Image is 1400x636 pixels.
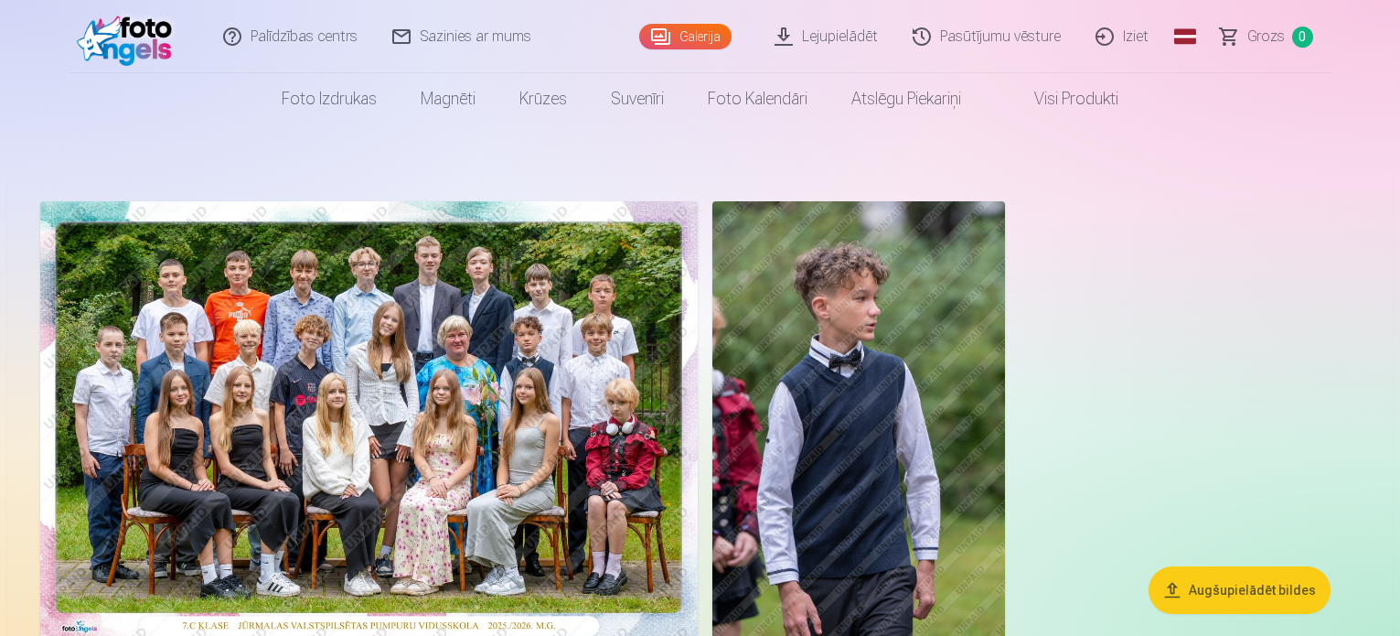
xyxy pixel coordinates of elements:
span: Grozs [1247,26,1285,48]
a: Galerija [639,24,732,49]
a: Foto kalendāri [686,73,829,124]
span: 0 [1292,27,1313,48]
button: Augšupielādēt bildes [1149,566,1331,614]
a: Suvenīri [589,73,686,124]
a: Atslēgu piekariņi [829,73,983,124]
a: Visi produkti [983,73,1140,124]
a: Foto izdrukas [260,73,399,124]
a: Krūzes [497,73,589,124]
img: /fa3 [77,7,182,66]
a: Magnēti [399,73,497,124]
